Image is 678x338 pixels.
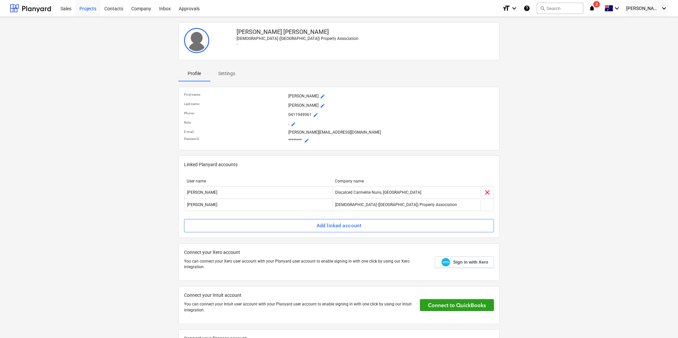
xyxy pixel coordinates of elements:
span: [PERSON_NAME] [626,6,659,11]
p: Role : [184,120,285,125]
p: - [237,42,494,47]
i: keyboard_arrow_down [510,4,518,12]
p: You can connect your Intuit user account with your Planyard user account to enable signing in wit... [184,301,415,313]
span: mode_edit [313,112,318,118]
p: [PERSON_NAME] [PERSON_NAME] [237,28,494,36]
button: Search [537,3,583,14]
p: E-mail : [184,130,285,134]
div: [DEMOGRAPHIC_DATA] ([GEOGRAPHIC_DATA]) Property Association [336,202,457,207]
p: Phone : [184,111,285,115]
p: Linked Planyard accounts [184,161,494,168]
span: mode_edit [291,122,296,127]
i: notifications [589,4,595,12]
i: keyboard_arrow_down [613,4,621,12]
span: Sign in with Xero [453,259,488,265]
div: Add linked account [317,221,362,230]
i: keyboard_arrow_down [660,4,668,12]
p: Password : [184,137,285,141]
p: [PERSON_NAME] [288,102,494,110]
span: mode_edit [304,138,309,143]
p: [PERSON_NAME] [288,92,494,100]
p: First name : [184,92,285,97]
img: User avatar [184,28,209,53]
iframe: Chat Widget [645,306,678,338]
span: clear [483,188,491,196]
p: Connect your Intuit account [184,292,415,299]
span: mode_edit [320,103,325,108]
p: Settings [218,70,235,77]
p: You can connect your Xero user account with your Planyard user account to enable signing in with ... [184,259,430,270]
div: [PERSON_NAME] [184,187,332,198]
i: format_size [502,4,510,12]
button: Add linked account [184,219,494,232]
span: search [540,6,545,11]
p: Profile [186,70,202,77]
i: Knowledge base [524,4,530,12]
span: mode_edit [320,94,325,99]
div: Company name [335,179,478,183]
div: User name [187,179,330,183]
p: [DEMOGRAPHIC_DATA] ([GEOGRAPHIC_DATA]) Property Association [237,36,494,42]
p: 0411949961 [288,111,494,119]
p: Last name : [184,102,285,106]
img: Xero logo [441,258,450,267]
a: Sign in with Xero [435,256,494,268]
p: - [288,120,494,128]
p: Connect your Xero account [184,249,430,256]
p: [PERSON_NAME][EMAIL_ADDRESS][DOMAIN_NAME] [288,130,494,135]
div: Discalced Carmelite Nuns, [GEOGRAPHIC_DATA] [336,190,422,195]
span: 2 [593,1,600,8]
div: [PERSON_NAME] [184,199,332,210]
